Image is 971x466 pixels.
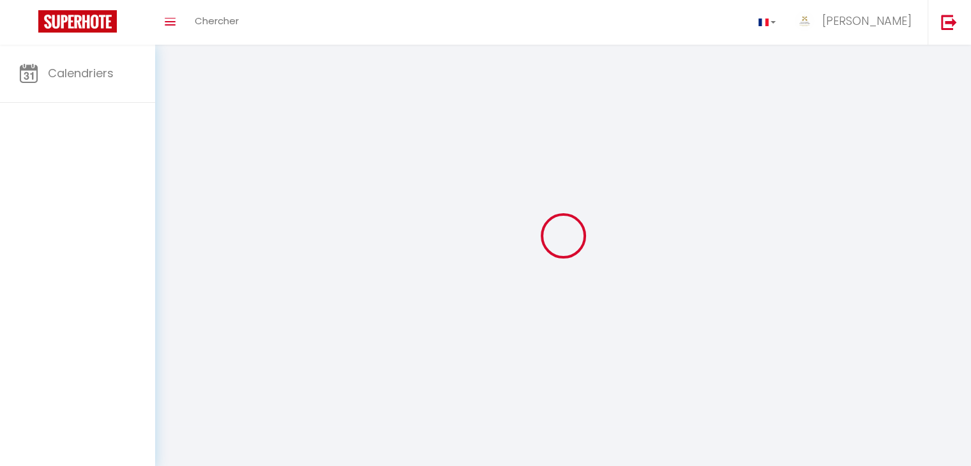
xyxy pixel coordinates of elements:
span: Calendriers [48,65,114,81]
img: Super Booking [38,10,117,33]
span: Chercher [195,14,239,27]
button: Ouvrir le widget de chat LiveChat [10,5,49,43]
img: logout [941,14,957,30]
span: [PERSON_NAME] [822,13,912,29]
img: ... [795,11,814,31]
